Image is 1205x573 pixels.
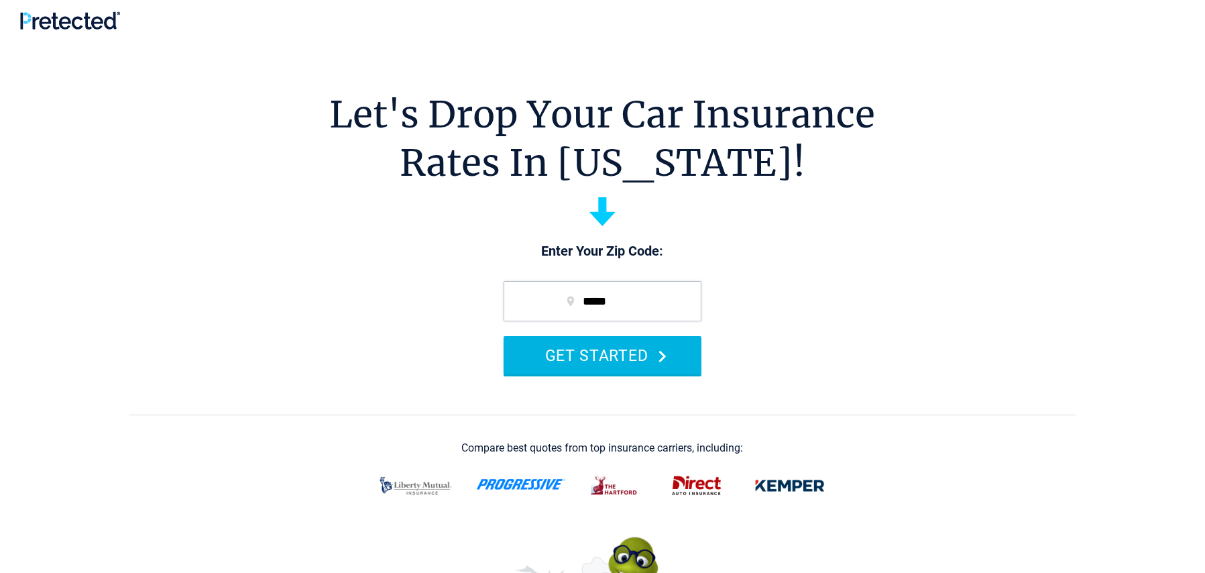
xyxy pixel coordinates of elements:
img: kemper [746,468,834,503]
input: zip code [504,281,701,321]
img: thehartford [582,468,648,503]
h1: Let's Drop Your Car Insurance Rates In [US_STATE]! [330,91,876,187]
img: Pretected Logo [20,11,120,30]
img: liberty [371,468,460,503]
img: progressive [476,479,566,490]
button: GET STARTED [504,336,701,374]
div: Compare best quotes from top insurance carriers, including: [462,442,744,454]
p: Enter Your Zip Code: [490,242,715,261]
img: direct [664,468,730,503]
